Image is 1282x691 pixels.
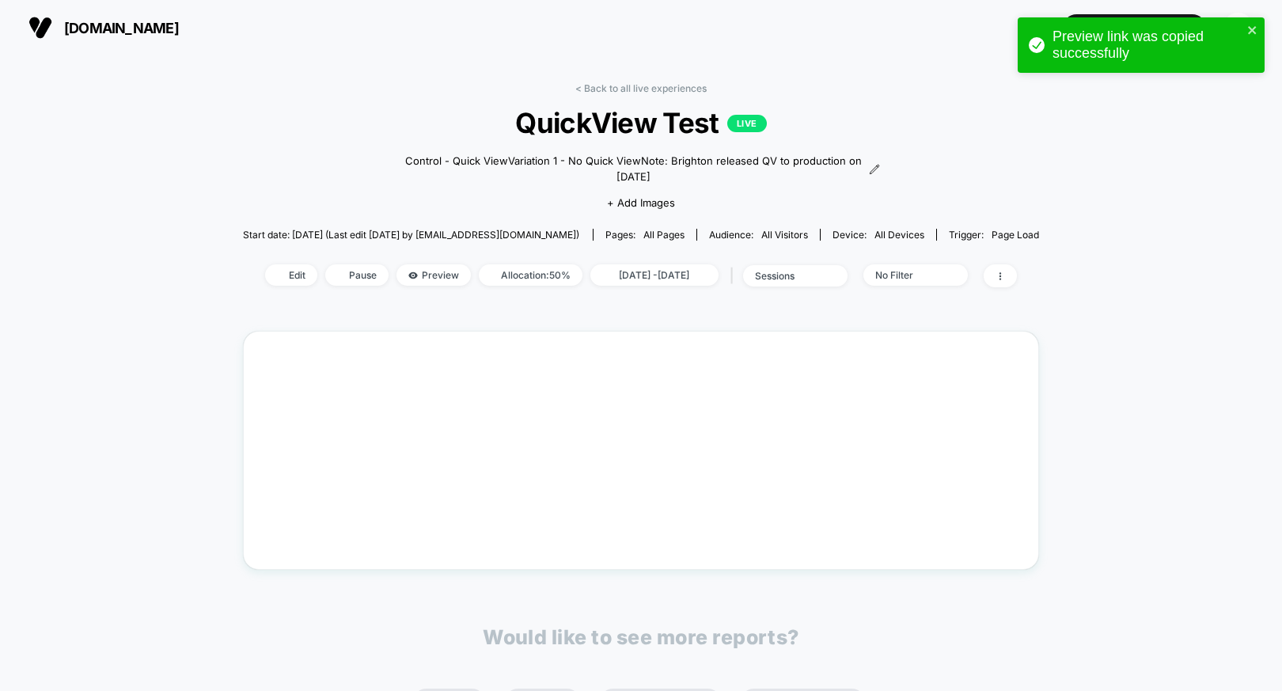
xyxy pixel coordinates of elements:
div: Pages: [605,229,685,241]
span: All Visitors [761,229,808,241]
button: AA [1218,12,1258,44]
p: LIVE [727,115,767,132]
span: [DOMAIN_NAME] [64,20,179,36]
button: [DOMAIN_NAME] [24,15,184,40]
span: + Add Images [607,196,675,209]
span: all devices [874,229,924,241]
span: Edit [265,264,317,286]
span: Device: [820,229,936,241]
span: Control - Quick ViewVariation 1 - No Quick ViewNote: Brighton released QV to production on [DATE] [402,154,865,184]
img: Visually logo [28,16,52,40]
div: AA [1223,13,1254,44]
span: Start date: [DATE] (Last edit [DATE] by [EMAIL_ADDRESS][DOMAIN_NAME]) [243,229,579,241]
div: Trigger: [949,229,1039,241]
div: sessions [755,270,818,282]
button: close [1247,24,1258,39]
span: Page Load [992,229,1039,241]
div: No Filter [875,269,939,281]
span: Pause [325,264,389,286]
p: Would like to see more reports? [483,625,799,649]
span: [DATE] - [DATE] [590,264,719,286]
div: Preview link was copied successfully [1053,28,1242,62]
span: Allocation: 50% [479,264,582,286]
a: < Back to all live experiences [575,82,707,94]
span: QuickView Test [283,106,999,139]
div: Audience: [709,229,808,241]
span: all pages [643,229,685,241]
span: Preview [396,264,471,286]
span: | [726,264,743,287]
